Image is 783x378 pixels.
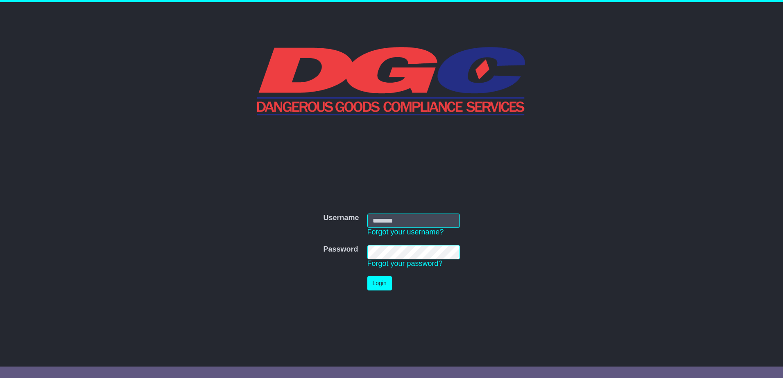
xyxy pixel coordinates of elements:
button: Login [367,276,392,290]
a: Forgot your username? [367,228,444,236]
img: DGC QLD [257,46,526,115]
a: Forgot your password? [367,259,443,268]
label: Password [323,245,358,254]
label: Username [323,214,359,223]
